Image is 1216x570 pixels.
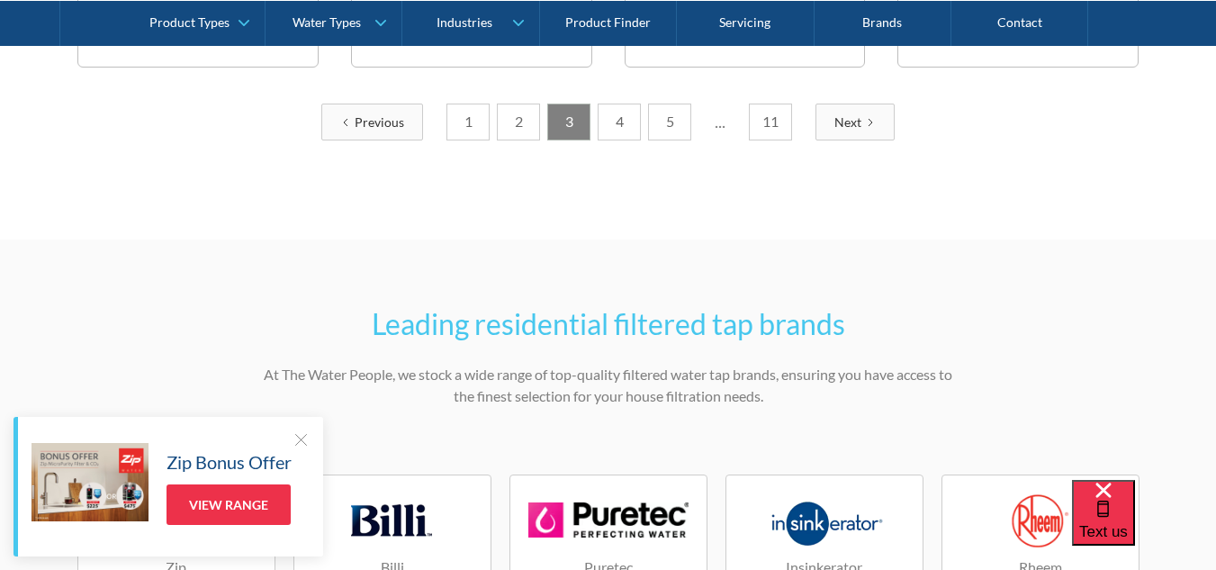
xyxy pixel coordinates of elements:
[257,303,959,346] h2: Leading residential filtered tap brands
[437,14,492,30] div: Industries
[497,104,540,140] a: 2
[648,104,691,140] a: 5
[598,104,641,140] a: 4
[446,104,490,140] a: 1
[547,104,590,140] a: 3
[815,104,895,140] a: Next Page
[77,104,1139,140] div: List
[698,104,742,140] div: ...
[257,364,959,407] p: At The Water People, we stock a wide range of top-quality filtered water tap brands, ensuring you...
[32,443,149,521] img: Zip Bonus Offer
[149,14,230,30] div: Product Types
[355,113,404,131] div: Previous
[167,484,291,525] a: View Range
[834,113,861,131] div: Next
[167,448,292,475] h5: Zip Bonus Offer
[321,104,423,140] a: Previous Page
[749,104,792,140] a: 11
[1072,480,1216,570] iframe: podium webchat widget bubble
[293,14,361,30] div: Water Types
